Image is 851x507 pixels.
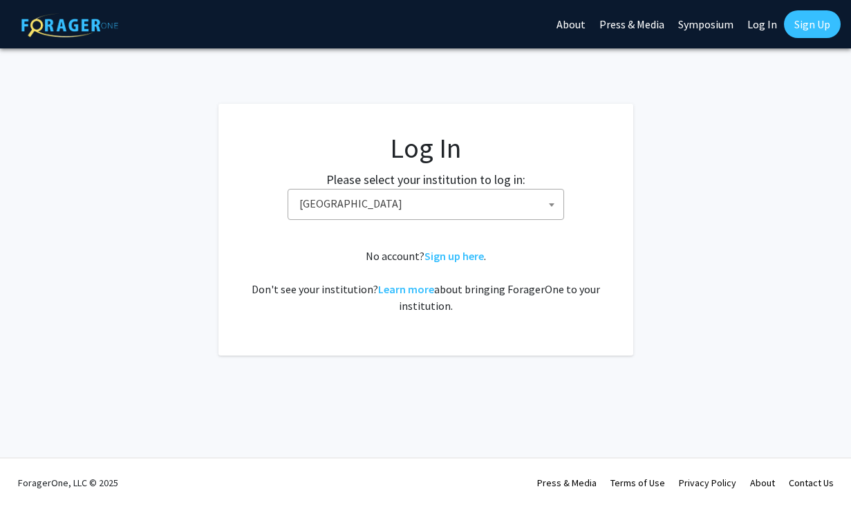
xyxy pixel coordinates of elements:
[10,445,59,497] iframe: Chat
[633,417,813,479] div: Access denied, you have to be logged in to access this resource
[378,282,434,296] a: Learn more about bringing ForagerOne to your institution
[424,249,484,263] a: Sign up here
[294,190,563,218] span: Baylor University
[537,477,597,489] a: Press & Media
[288,189,564,220] span: Baylor University
[610,477,665,489] a: Terms of Use
[246,131,606,165] h1: Log In
[784,10,841,38] a: Sign Up
[21,13,118,37] img: ForagerOne Logo
[246,248,606,314] div: No account? . Don't see your institution? about bringing ForagerOne to your institution.
[326,170,525,189] label: Please select your institution to log in:
[18,459,118,507] div: ForagerOne, LLC © 2025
